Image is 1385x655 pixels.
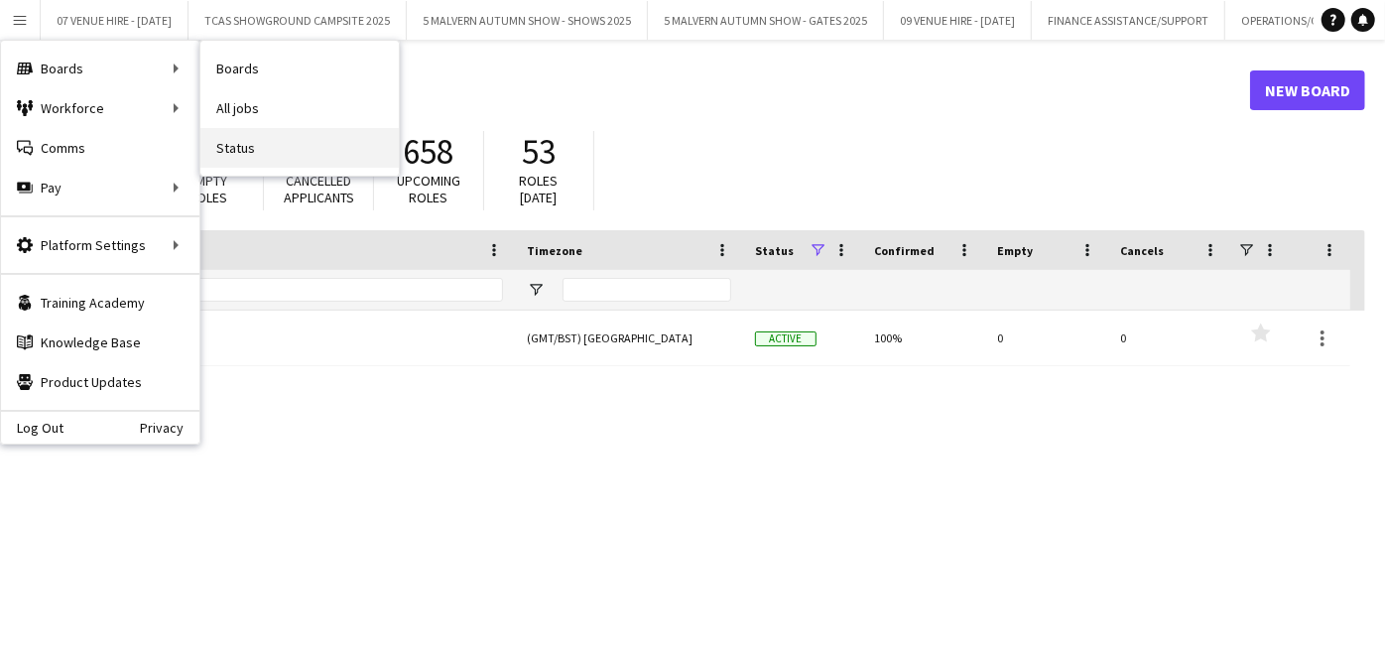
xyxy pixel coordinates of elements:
[200,88,399,128] a: All jobs
[527,243,582,258] span: Timezone
[407,1,648,40] button: 5 MALVERN AUTUMN SHOW - SHOWS 2025
[404,130,454,174] span: 658
[1120,243,1164,258] span: Cancels
[648,1,884,40] button: 5 MALVERN AUTUMN SHOW - GATES 2025
[520,172,559,206] span: Roles [DATE]
[527,281,545,299] button: Open Filter Menu
[985,311,1108,365] div: 0
[1,49,199,88] div: Boards
[284,172,354,206] span: Cancelled applicants
[35,75,1250,105] h1: Boards
[1,128,199,168] a: Comms
[1,88,199,128] div: Workforce
[1,323,199,362] a: Knowledge Base
[1,168,199,207] div: Pay
[755,331,817,346] span: Active
[1,283,199,323] a: Training Academy
[522,130,556,174] span: 53
[189,1,407,40] button: TCAS SHOWGROUND CAMPSITE 2025
[189,172,228,206] span: Empty roles
[1032,1,1225,40] button: FINANCE ASSISTANCE/SUPPORT
[1,362,199,402] a: Product Updates
[47,311,503,366] a: 10 VENUE HIRE - [DATE]
[755,243,794,258] span: Status
[1250,70,1365,110] a: New Board
[862,311,985,365] div: 100%
[82,278,503,302] input: Board name Filter Input
[1,420,63,436] a: Log Out
[515,311,743,365] div: (GMT/BST) [GEOGRAPHIC_DATA]
[1,225,199,265] div: Platform Settings
[200,128,399,168] a: Status
[563,278,731,302] input: Timezone Filter Input
[41,1,189,40] button: 07 VENUE HIRE - [DATE]
[997,243,1033,258] span: Empty
[140,420,199,436] a: Privacy
[874,243,935,258] span: Confirmed
[1108,311,1231,365] div: 0
[884,1,1032,40] button: 09 VENUE HIRE - [DATE]
[397,172,460,206] span: Upcoming roles
[200,49,399,88] a: Boards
